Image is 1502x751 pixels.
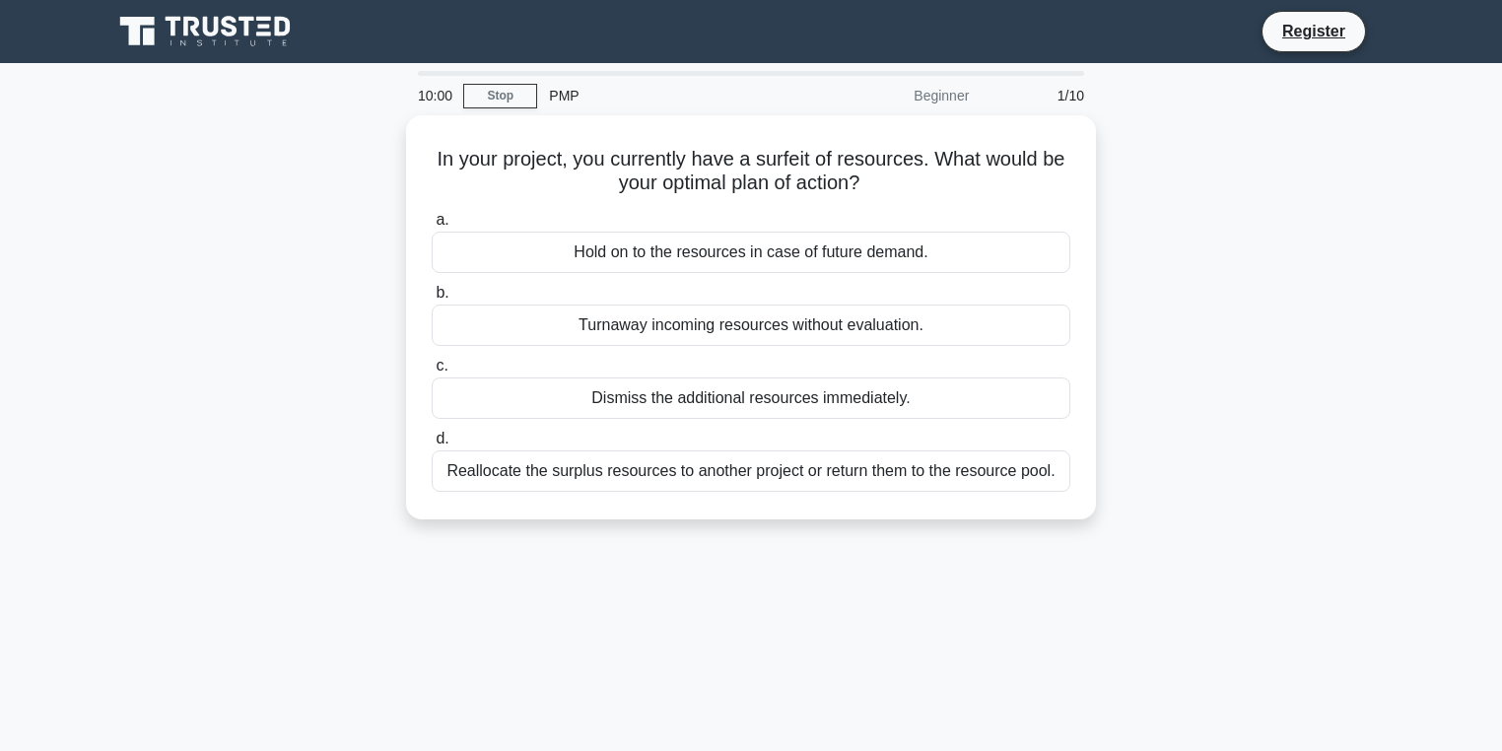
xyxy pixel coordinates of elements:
div: 1/10 [981,76,1096,115]
h5: In your project, you currently have a surfeit of resources. What would be your optimal plan of ac... [430,147,1072,196]
a: Stop [463,84,537,108]
div: Reallocate the surplus resources to another project or return them to the resource pool. [432,450,1070,492]
div: Dismiss the additional resources immediately. [432,377,1070,419]
span: c. [436,357,447,374]
div: Turnaway incoming resources without evaluation. [432,305,1070,346]
span: d. [436,430,448,446]
span: a. [436,211,448,228]
span: b. [436,284,448,301]
a: Register [1270,19,1357,43]
div: Hold on to the resources in case of future demand. [432,232,1070,273]
div: PMP [537,76,808,115]
div: Beginner [808,76,981,115]
div: 10:00 [406,76,463,115]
